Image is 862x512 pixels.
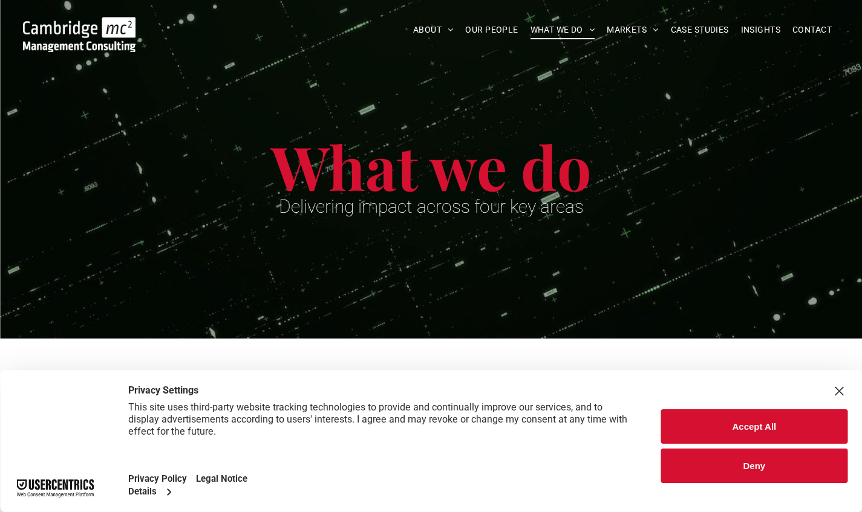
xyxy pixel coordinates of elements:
a: INSIGHTS [735,21,786,39]
a: Your Business Transformed | Cambridge Management Consulting [23,19,136,31]
a: CASE STUDIES [665,21,735,39]
a: ABOUT [407,21,460,39]
span: Delivering impact across four key areas [279,196,584,217]
a: CONTACT [786,21,838,39]
a: OUR PEOPLE [459,21,524,39]
a: MARKETS [601,21,664,39]
span: Helping your business have a [203,364,653,449]
img: Go to Homepage [23,17,136,52]
span: What we do [271,126,592,206]
a: WHAT WE DO [524,21,601,39]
